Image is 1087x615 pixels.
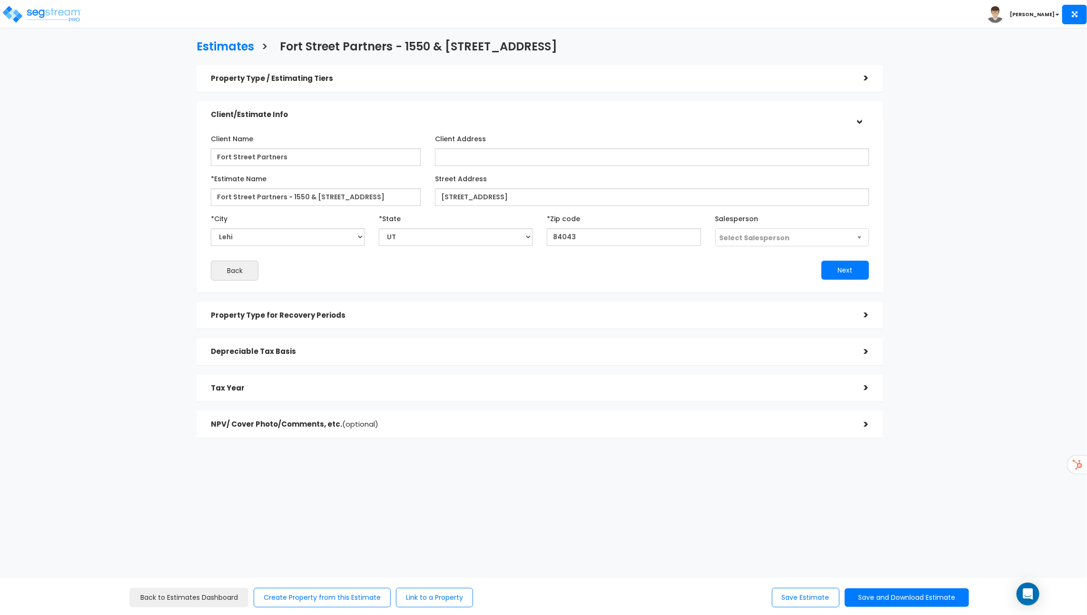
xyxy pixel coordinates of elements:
label: Client Name [211,131,253,144]
h3: Estimates [197,40,254,55]
h5: Depreciable Tax Basis [211,348,850,356]
button: Link to a Property [396,588,473,607]
a: Back to Estimates Dashboard [129,588,248,607]
h5: Property Type for Recovery Periods [211,312,850,320]
label: Client Address [435,131,486,144]
div: > [850,344,869,359]
label: *State [379,211,401,224]
span: (optional) [342,419,378,429]
label: Street Address [435,171,487,184]
a: Fort Street Partners - 1550 & [STREET_ADDRESS] [273,31,557,60]
button: Save Estimate [772,588,840,607]
img: logo_pro_r.png [1,5,82,24]
h3: Fort Street Partners - 1550 & [STREET_ADDRESS] [280,40,557,55]
button: Save and Download Estimate [845,588,969,607]
span: Select Salesperson [720,233,790,243]
label: *Zip code [547,211,580,224]
label: *Estimate Name [211,171,267,184]
div: > [852,106,867,125]
a: Estimates [189,31,254,60]
button: Create Property from this Estimate [254,588,391,607]
label: *City [211,211,227,224]
button: Back [211,261,258,281]
div: > [850,308,869,322]
div: Open Intercom Messenger [1017,583,1039,605]
div: > [850,417,869,432]
img: avatar.png [987,6,1004,23]
b: [PERSON_NAME] [1010,11,1055,18]
div: > [850,71,869,86]
h5: Property Type / Estimating Tiers [211,75,850,83]
h5: Client/Estimate Info [211,111,850,119]
h5: NPV/ Cover Photo/Comments, etc. [211,420,850,429]
label: Salesperson [715,211,759,224]
h5: Tax Year [211,384,850,392]
div: > [850,381,869,395]
button: Next [821,261,869,280]
h3: > [261,40,268,55]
